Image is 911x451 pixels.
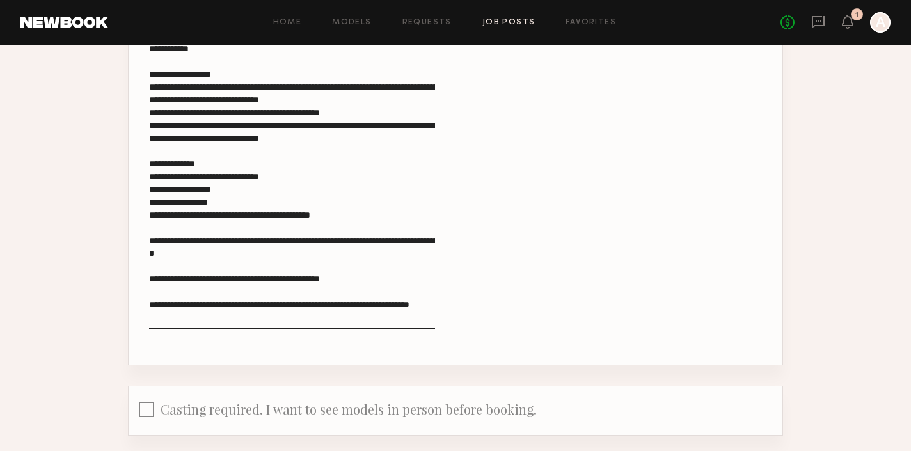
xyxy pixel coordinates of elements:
[566,19,616,27] a: Favorites
[161,400,537,418] span: Casting required. I want to see models in person before booking.
[273,19,302,27] a: Home
[402,19,452,27] a: Requests
[149,17,435,329] textarea: Description(Optional)
[855,12,859,19] div: 1
[332,19,371,27] a: Models
[482,19,535,27] a: Job Posts
[870,12,891,33] a: A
